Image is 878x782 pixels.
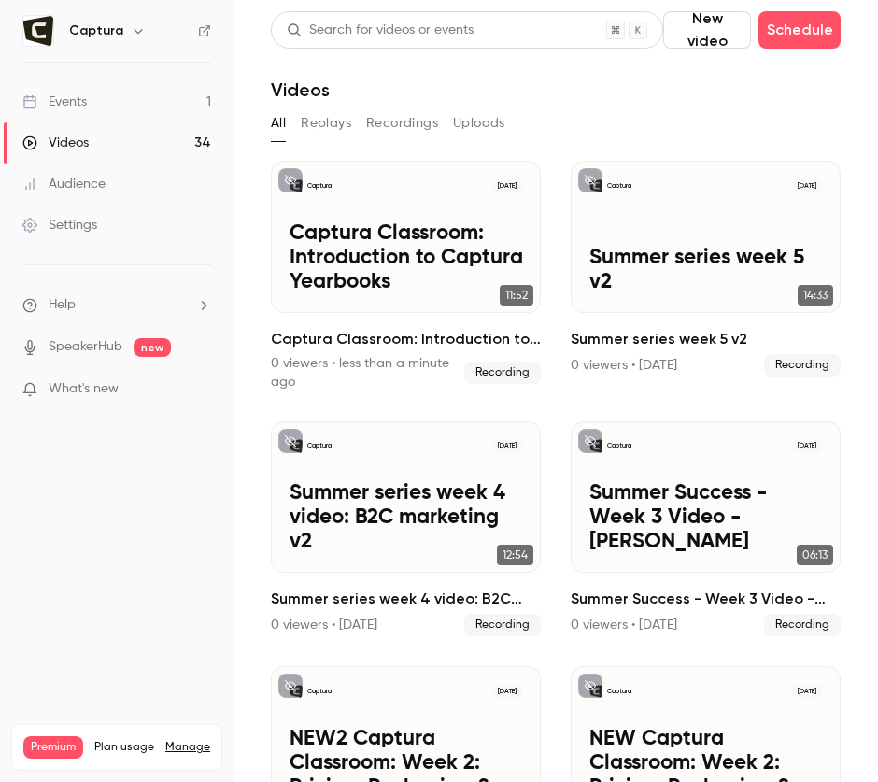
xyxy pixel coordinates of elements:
p: Captura [307,687,332,696]
iframe: Noticeable Trigger [189,381,211,398]
span: 12:54 [497,545,533,565]
li: help-dropdown-opener [22,295,211,315]
img: Captura [23,16,53,46]
p: Captura [307,181,332,191]
h2: Summer Success - Week 3 Video - [PERSON_NAME] [571,588,841,610]
p: Captura [307,441,332,450]
div: Settings [22,216,97,235]
a: Captura Classroom: Introduction to Captura YearbooksCaptura[DATE]Captura Classroom: Introduction ... [271,161,541,391]
div: 0 viewers • [DATE] [571,616,677,634]
span: Recording [764,614,841,636]
h2: Summer series week 4 video: B2C marketing v2 [271,588,541,610]
div: Events [22,92,87,111]
h1: Videos [271,78,330,101]
span: [DATE] [792,439,823,452]
span: Premium [23,736,83,759]
li: Summer series week 5 v2 [571,161,841,391]
span: What's new [49,379,119,399]
div: Search for videos or events [287,21,474,40]
span: 14:33 [798,285,833,306]
span: Recording [464,614,541,636]
p: Captura [607,441,631,450]
p: Summer series week 4 video: B2C marketing v2 [290,481,523,555]
button: Recordings [366,108,438,138]
a: SpeakerHub [49,337,122,357]
p: Summer Success - Week 3 Video - [PERSON_NAME] [589,481,823,555]
span: [DATE] [492,179,523,192]
div: 0 viewers • [DATE] [271,616,377,634]
span: Recording [464,362,541,384]
a: Manage [165,740,210,755]
span: [DATE] [792,179,823,192]
button: All [271,108,286,138]
h2: Summer series week 5 v2 [571,328,841,350]
p: Captura Classroom: Introduction to Captura Yearbooks [290,221,523,295]
span: 11:52 [500,285,533,306]
button: unpublished [278,674,303,698]
p: Captura [607,181,631,191]
a: Summer series week 4 video: B2C marketing v2Captura[DATE]Summer series week 4 video: B2C marketin... [271,421,541,637]
button: Replays [301,108,351,138]
a: Summer Success - Week 3 Video - JameCaptura[DATE]Summer Success - Week 3 Video - [PERSON_NAME]06:... [571,421,841,637]
button: Uploads [453,108,505,138]
div: 0 viewers • less than a minute ago [271,354,464,391]
p: Summer series week 5 v2 [589,246,823,294]
span: new [134,338,171,357]
span: Recording [764,354,841,377]
a: Summer series week 5 v2Captura[DATE]Summer series week 5 v214:33Summer series week 5 v20 viewers ... [571,161,841,377]
div: Videos [22,134,89,152]
section: Videos [271,11,841,771]
span: Plan usage [94,740,154,755]
button: unpublished [278,429,303,453]
button: unpublished [278,168,303,192]
div: 0 viewers • [DATE] [571,356,677,375]
button: New video [663,11,751,49]
button: unpublished [578,429,602,453]
span: [DATE] [492,439,523,452]
span: 06:13 [797,545,833,565]
li: Captura Classroom: Introduction to Captura Yearbooks [271,161,541,391]
p: Captura [607,687,631,696]
h6: Captura [69,21,123,40]
button: unpublished [578,674,602,698]
li: Summer series week 4 video: B2C marketing v2 [271,421,541,637]
button: unpublished [578,168,602,192]
span: Help [49,295,76,315]
li: Summer Success - Week 3 Video - Jame [571,421,841,637]
h2: Captura Classroom: Introduction to Captura Yearbooks [271,328,541,350]
span: [DATE] [792,685,823,698]
div: Audience [22,175,106,193]
span: [DATE] [492,685,523,698]
button: Schedule [758,11,841,49]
